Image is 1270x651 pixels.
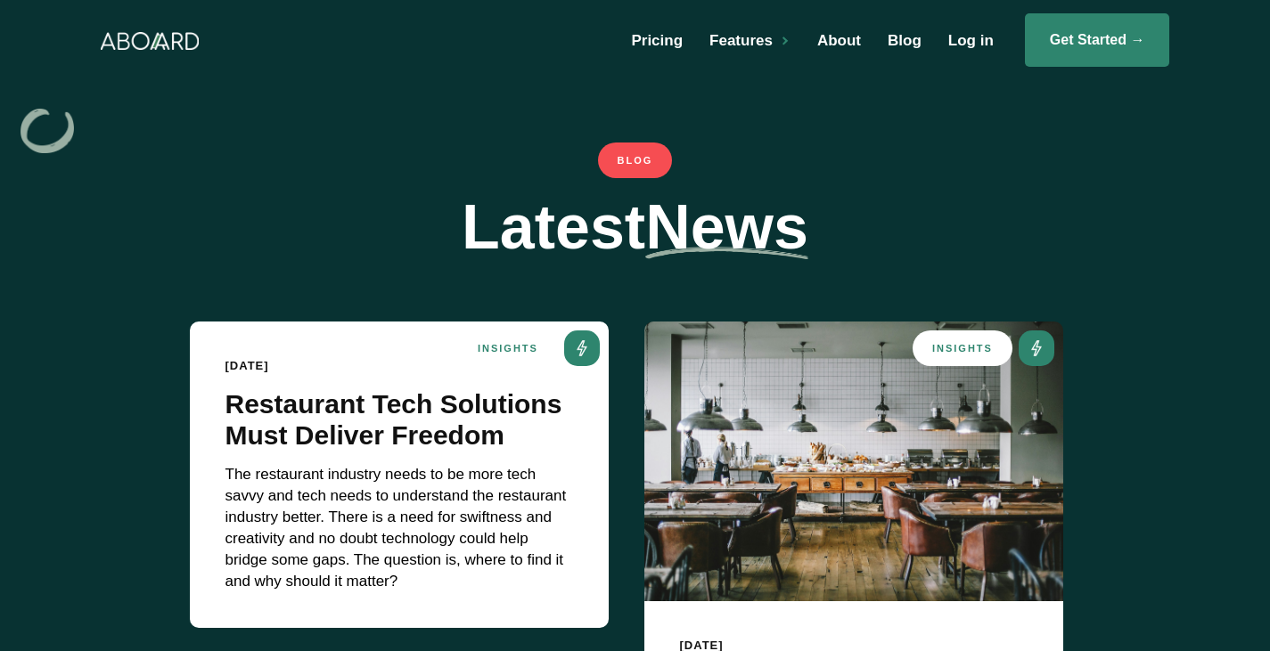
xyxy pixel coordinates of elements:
a: Log in [930,15,1003,66]
h2: Restaurant Tech Solutions Must Deliver Freedom [225,388,573,451]
div: Insights [913,330,1012,366]
a: Get Started → [1025,13,1170,67]
div: Features [709,33,773,48]
div: Insights [458,330,558,366]
div: [DATE] [225,357,573,375]
a: Blog [870,15,930,66]
a: home [101,30,199,49]
p: The restaurant industry needs to be more tech savvy and tech needs to understand the restaurant i... [225,464,573,592]
span: News [645,196,808,259]
a: Pricing [613,15,692,66]
div: Features [692,15,799,66]
div: Blog [598,142,673,178]
h4: Latest [462,196,808,259]
a: [DATE]Restaurant Tech Solutions Must Deliver FreedomThe restaurant industry needs to be more tech... [190,321,609,628]
a: About [799,15,870,66]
